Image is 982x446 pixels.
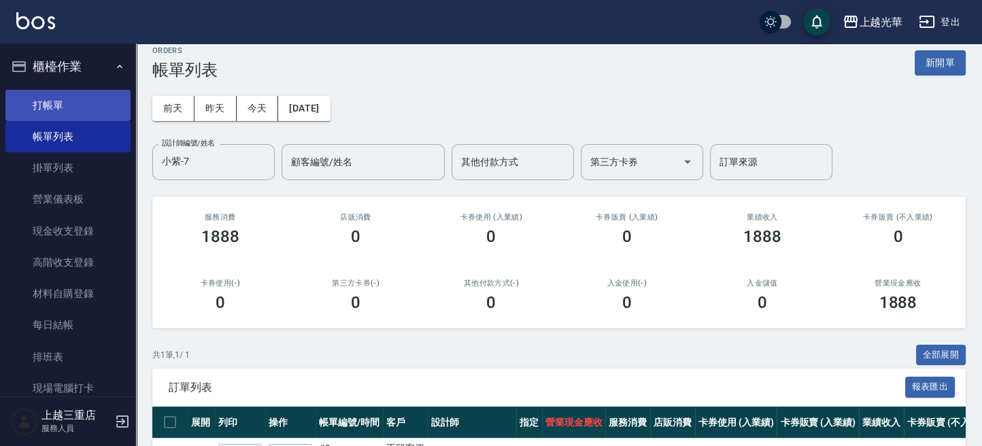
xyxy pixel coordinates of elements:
[5,309,131,341] a: 每日結帳
[486,293,496,312] h3: 0
[486,227,496,246] h3: 0
[169,279,271,288] h2: 卡券使用(-)
[575,213,678,222] h2: 卡券販賣 (入業績)
[194,96,237,121] button: 昨天
[440,279,543,288] h2: 其他付款方式(-)
[622,227,632,246] h3: 0
[803,8,830,35] button: save
[777,407,859,439] th: 卡券販賣 (入業績)
[915,56,966,69] a: 新開單
[650,407,695,439] th: 店販消費
[11,408,38,435] img: Person
[695,407,777,439] th: 卡券使用 (入業績)
[916,345,966,366] button: 全部展開
[162,138,215,148] label: 設計師編號/姓名
[152,61,218,80] h3: 帳單列表
[5,49,131,84] button: 櫃檯作業
[216,293,225,312] h3: 0
[5,184,131,215] a: 營業儀表板
[169,381,905,394] span: 訂單列表
[304,213,407,222] h2: 店販消費
[711,279,813,288] h2: 入金儲值
[351,227,360,246] h3: 0
[913,10,966,35] button: 登出
[41,422,111,434] p: 服務人員
[847,213,949,222] h2: 卡券販賣 (不入業績)
[383,407,428,439] th: 客戶
[758,293,767,312] h3: 0
[169,213,271,222] h3: 服務消費
[152,349,190,361] p: 共 1 筆, 1 / 1
[351,293,360,312] h3: 0
[278,96,330,121] button: [DATE]
[427,407,515,439] th: 設計師
[879,293,917,312] h3: 1888
[215,407,265,439] th: 列印
[265,407,316,439] th: 操作
[5,247,131,278] a: 高階收支登錄
[237,96,279,121] button: 今天
[188,407,215,439] th: 展開
[16,12,55,29] img: Logo
[41,409,111,422] h5: 上越三重店
[542,407,606,439] th: 營業現金應收
[440,213,543,222] h2: 卡券使用 (入業績)
[893,227,902,246] h3: 0
[605,407,650,439] th: 服務消費
[837,8,908,36] button: 上越光華
[677,151,698,173] button: Open
[847,279,949,288] h2: 營業現金應收
[5,121,131,152] a: 帳單列表
[575,279,678,288] h2: 入金使用(-)
[743,227,781,246] h3: 1888
[905,380,955,393] a: 報表匯出
[859,407,904,439] th: 業績收入
[5,152,131,184] a: 掛單列表
[859,14,902,31] div: 上越光華
[316,407,383,439] th: 帳單編號/時間
[304,279,407,288] h2: 第三方卡券(-)
[622,293,632,312] h3: 0
[711,213,813,222] h2: 業績收入
[516,407,542,439] th: 指定
[5,216,131,247] a: 現金收支登錄
[152,46,218,55] h2: ORDERS
[152,96,194,121] button: 前天
[5,341,131,373] a: 排班表
[5,278,131,309] a: 材料自購登錄
[5,373,131,404] a: 現場電腦打卡
[905,377,955,398] button: 報表匯出
[5,90,131,121] a: 打帳單
[915,50,966,75] button: 新開單
[201,227,239,246] h3: 1888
